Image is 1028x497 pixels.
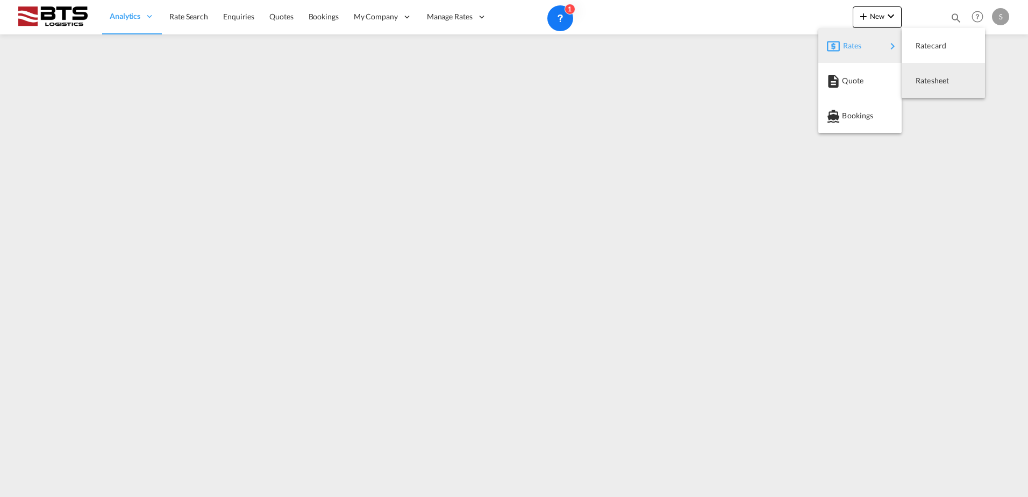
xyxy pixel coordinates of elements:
[886,40,899,53] md-icon: icon-chevron-right
[818,98,902,133] button: Bookings
[842,70,854,91] span: Quote
[910,67,976,94] div: Ratesheet
[818,63,902,98] button: Quote
[910,32,976,59] div: Ratecard
[842,105,854,126] span: Bookings
[827,102,893,129] div: Bookings
[827,67,893,94] div: Quote
[916,70,927,91] span: Ratesheet
[916,35,927,56] span: Ratecard
[843,35,856,56] span: Rates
